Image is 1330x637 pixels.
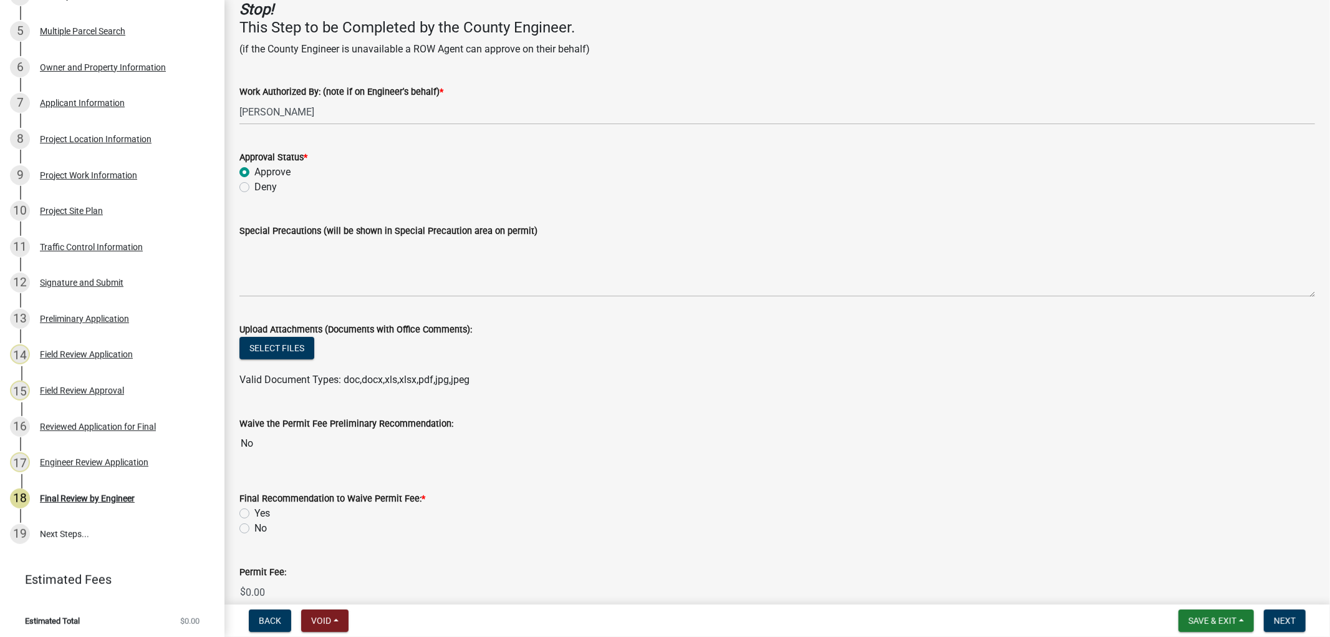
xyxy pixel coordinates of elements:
span: Save & Exit [1188,616,1236,626]
div: 13 [10,309,30,329]
div: 16 [10,417,30,437]
label: Special Precautions (will be shown in Special Precaution area on permit) [239,227,537,236]
div: Multiple Parcel Search [40,27,125,36]
label: Approve [254,165,291,180]
div: 18 [10,489,30,508]
div: 15 [10,381,30,401]
div: Signature and Submit [40,278,123,287]
div: Engineer Review Application [40,458,148,467]
div: Final Review by Engineer [40,494,135,503]
label: Waive the Permit Fee Preliminary Recommendation: [239,420,453,429]
p: (if the County Engineer is unavailable a ROW Agent can approve on their behalf) [239,42,1315,57]
span: Next [1274,616,1296,626]
div: Project Site Plan [40,207,103,215]
span: $ [239,580,246,605]
div: 12 [10,273,30,293]
a: Estimated Fees [10,567,205,592]
div: Project Work Information [40,171,137,180]
label: Yes [254,506,270,521]
label: Work Authorized By: (note if on Engineer's behalf) [239,88,443,97]
div: 14 [10,344,30,364]
div: 11 [10,237,30,257]
label: Final Recommendation to Waive Permit Fee: [239,495,425,503]
div: Field Review Approval [40,386,124,395]
span: Void [311,616,331,626]
button: Next [1264,610,1306,632]
label: Approval Status [239,153,307,162]
button: Save & Exit [1178,610,1254,632]
span: Valid Document Types: doc,docx,xls,xlsx,pdf,jpg,jpeg [239,374,470,386]
label: Upload Attachments (Documents with Office Comments): [239,326,472,334]
strong: Stop! [239,1,274,18]
div: Field Review Application [40,350,133,359]
span: Estimated Total [25,617,80,625]
div: 19 [10,524,30,544]
div: 8 [10,129,30,149]
div: Project Location Information [40,135,152,143]
div: Applicant Information [40,99,125,107]
h4: This Step to be Completed by the County Engineer. [239,1,1315,37]
button: Select files [239,337,314,359]
span: Back [259,616,281,626]
div: 5 [10,21,30,41]
div: Reviewed Application for Final [40,422,156,431]
label: Permit Fee: [239,568,286,577]
div: Owner and Property Information [40,63,166,72]
button: Void [301,610,349,632]
label: Deny [254,180,277,195]
div: Preliminary Application [40,314,129,323]
div: 7 [10,93,30,113]
div: 17 [10,452,30,472]
div: Traffic Control Information [40,243,143,251]
label: No [254,521,267,536]
button: Back [249,610,291,632]
div: 10 [10,201,30,221]
span: $0.00 [180,617,200,625]
div: 6 [10,57,30,77]
div: 9 [10,165,30,185]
